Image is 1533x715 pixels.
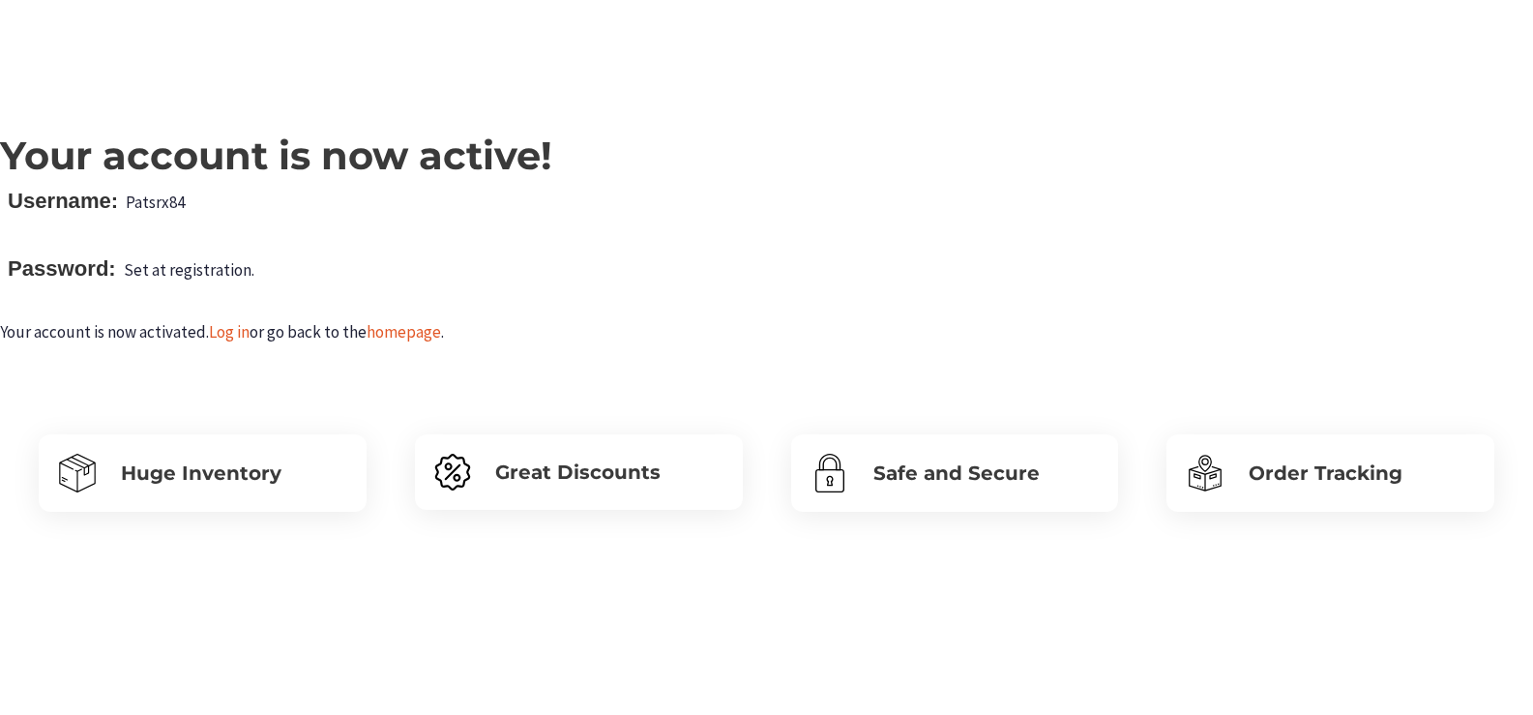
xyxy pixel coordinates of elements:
[873,462,1040,485] span: Safe and Secure
[900,667,1091,690] h5: Contact
[1139,667,1339,690] h5: Links
[495,461,661,484] span: Great Discounts
[1249,462,1402,485] span: Order Tracking
[121,462,281,485] span: Huge Inventory
[367,321,441,343] a: homepage
[209,321,250,343] a: Log in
